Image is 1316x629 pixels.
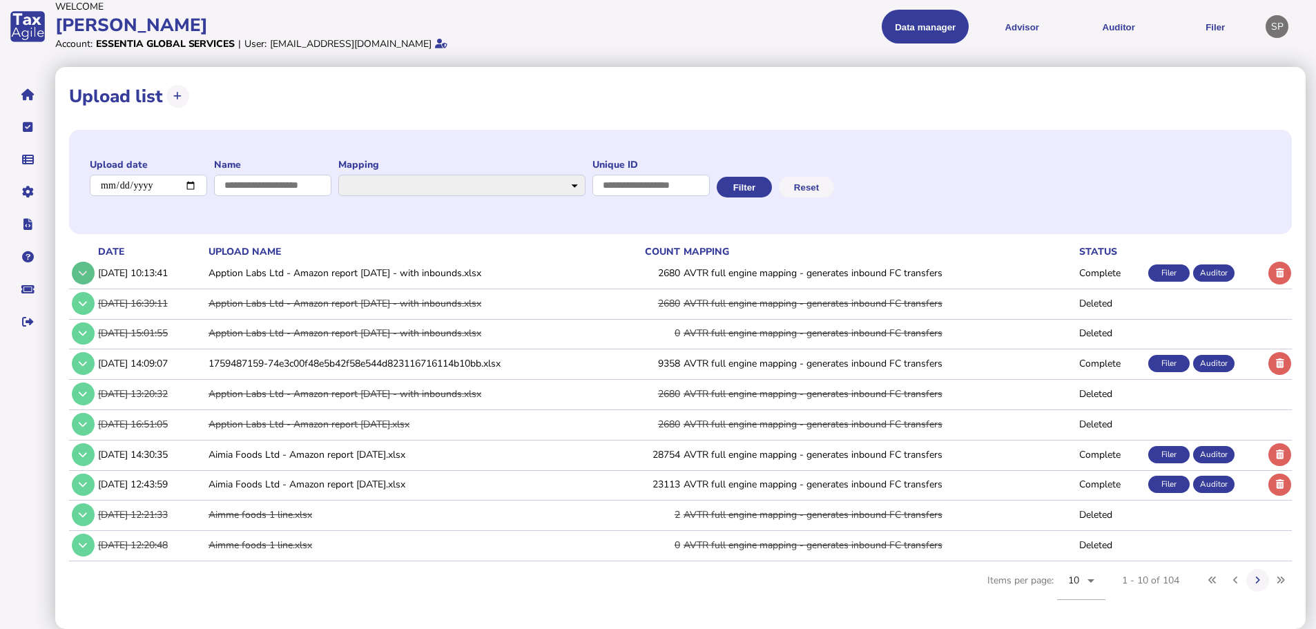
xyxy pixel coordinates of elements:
td: [DATE] 12:20:48 [95,531,206,559]
td: AVTR full engine mapping - generates inbound FC transfers [681,349,1076,378]
button: Show/hide row detail [72,534,95,557]
div: Filer [1148,446,1190,463]
div: User: [244,37,267,50]
button: Data manager [13,145,42,174]
mat-form-field: Change page size [1057,561,1105,615]
h1: Upload list [69,84,163,108]
td: AVTR full engine mapping - generates inbound FC transfers [681,380,1076,408]
td: 0 [622,319,680,347]
td: [DATE] 10:13:41 [95,259,206,287]
th: upload name [206,244,623,259]
td: 2680 [622,409,680,438]
td: 2680 [622,380,680,408]
label: Name [214,158,331,171]
div: Essentia Global Services [96,37,235,50]
div: Profile settings [1266,15,1288,38]
span: 10 [1068,574,1080,587]
button: Show/hide row detail [72,352,95,375]
button: Previous page [1224,569,1247,592]
button: Next page [1246,569,1269,592]
label: Upload date [90,158,207,171]
label: Unique ID [592,158,710,171]
div: Items per page: [987,561,1105,615]
button: Developer hub links [13,210,42,239]
td: AVTR full engine mapping - generates inbound FC transfers [681,440,1076,468]
menu: navigate products [661,10,1259,43]
button: Tasks [13,113,42,142]
td: AVTR full engine mapping - generates inbound FC transfers [681,319,1076,347]
th: date [95,244,206,259]
button: Delete upload [1268,352,1291,375]
td: Deleted [1076,380,1145,408]
td: AVTR full engine mapping - generates inbound FC transfers [681,470,1076,499]
button: Shows a dropdown of VAT Advisor options [978,10,1065,43]
th: mapping [681,244,1076,259]
label: Mapping [338,158,586,171]
td: AVTR full engine mapping - generates inbound FC transfers [681,409,1076,438]
button: Filer [1172,10,1259,43]
button: Show/hide row detail [72,474,95,496]
td: 0 [622,531,680,559]
td: Complete [1076,349,1145,378]
button: Show/hide row detail [72,413,95,436]
div: Account: [55,37,93,50]
td: 28754 [622,440,680,468]
td: Deleted [1076,409,1145,438]
td: 1759487159-74e3c00f48e5b42f58e544d823116716114b10bb.xlsx [206,349,623,378]
div: Filer [1148,355,1190,372]
button: Show/hide row detail [72,443,95,466]
div: Auditor [1193,446,1235,463]
div: | [238,37,241,50]
td: AVTR full engine mapping - generates inbound FC transfers [681,289,1076,317]
td: Aimme foods 1 line.xlsx [206,501,623,529]
td: Apption Labs Ltd - Amazon report [DATE] - with inbounds.xlsx [206,380,623,408]
div: 1 - 10 of 104 [1122,574,1179,587]
button: Upload transactions [166,85,189,108]
button: Show/hide row detail [72,503,95,526]
td: Apption Labs Ltd - Amazon report [DATE] - with inbounds.xlsx [206,319,623,347]
td: [DATE] 16:51:05 [95,409,206,438]
div: Auditor [1193,476,1235,493]
td: [DATE] 14:09:07 [95,349,206,378]
i: Email verified [435,39,447,48]
td: Complete [1076,259,1145,287]
button: Show/hide row detail [72,262,95,284]
button: Sign out [13,307,42,336]
td: AVTR full engine mapping - generates inbound FC transfers [681,501,1076,529]
td: [DATE] 13:20:32 [95,380,206,408]
td: AVTR full engine mapping - generates inbound FC transfers [681,259,1076,287]
button: Manage settings [13,177,42,206]
td: Deleted [1076,319,1145,347]
td: Deleted [1076,531,1145,559]
td: Deleted [1076,501,1145,529]
button: Raise a support ticket [13,275,42,304]
div: Auditor [1193,264,1235,282]
td: [DATE] 15:01:55 [95,319,206,347]
button: Delete upload [1268,474,1291,496]
td: Aimia Foods Ltd - Amazon report [DATE].xlsx [206,470,623,499]
td: Deleted [1076,289,1145,317]
td: [DATE] 16:39:11 [95,289,206,317]
td: Complete [1076,440,1145,468]
div: Auditor [1193,355,1235,372]
button: Filter [717,177,772,197]
td: Aimia Foods Ltd - Amazon report [DATE].xlsx [206,440,623,468]
button: Delete upload [1268,262,1291,284]
th: status [1076,244,1145,259]
td: 2 [622,501,680,529]
td: Apption Labs Ltd - Amazon report [DATE].xlsx [206,409,623,438]
div: [PERSON_NAME] [55,13,654,37]
button: Help pages [13,242,42,271]
td: [DATE] 14:30:35 [95,440,206,468]
button: Home [13,80,42,109]
td: 2680 [622,289,680,317]
button: Show/hide row detail [72,292,95,315]
td: Aimme foods 1 line.xlsx [206,531,623,559]
th: count [622,244,680,259]
button: First page [1201,569,1224,592]
td: 23113 [622,470,680,499]
button: Show/hide row detail [72,383,95,405]
td: 9358 [622,349,680,378]
td: [DATE] 12:43:59 [95,470,206,499]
